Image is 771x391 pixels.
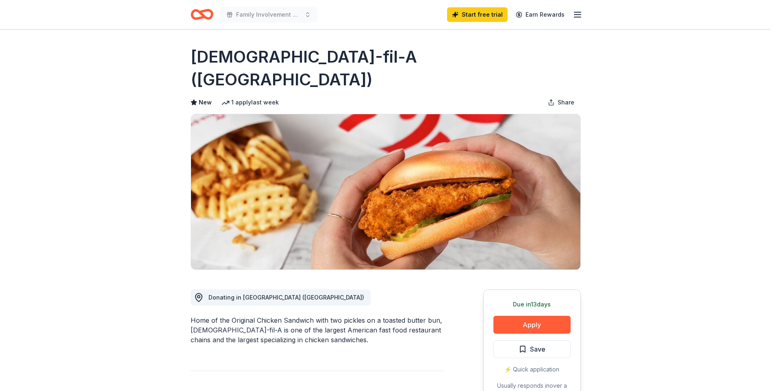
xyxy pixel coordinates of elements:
[199,98,212,107] span: New
[493,365,571,374] div: ⚡️ Quick application
[447,7,508,22] a: Start free trial
[511,7,569,22] a: Earn Rewards
[493,340,571,358] button: Save
[493,316,571,334] button: Apply
[236,10,301,20] span: Family Involvement Day
[191,114,580,269] img: Image for Chick-fil-A (Los Angeles)
[191,315,444,345] div: Home of the Original Chicken Sandwich with two pickles on a toasted butter bun, [DEMOGRAPHIC_DATA...
[541,94,581,111] button: Share
[191,5,213,24] a: Home
[222,98,279,107] div: 1 apply last week
[191,46,581,91] h1: [DEMOGRAPHIC_DATA]-fil-A ([GEOGRAPHIC_DATA])
[558,98,574,107] span: Share
[220,7,317,23] button: Family Involvement Day
[493,300,571,309] div: Due in 13 days
[530,344,545,354] span: Save
[208,294,364,301] span: Donating in [GEOGRAPHIC_DATA] ([GEOGRAPHIC_DATA])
